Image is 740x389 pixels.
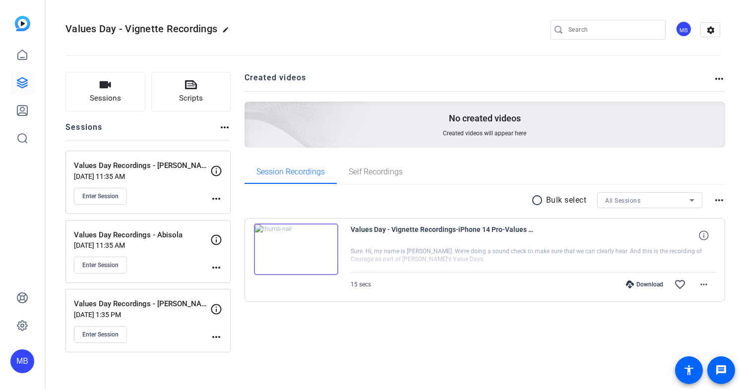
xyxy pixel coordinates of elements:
img: thumb-nail [254,223,338,275]
div: Download [621,280,668,288]
span: Enter Session [82,331,119,338]
mat-icon: message [715,364,727,376]
span: All Sessions [605,197,640,204]
button: Enter Session [74,257,127,274]
p: No created videos [449,112,521,124]
img: Creted videos background [133,3,370,219]
mat-icon: accessibility [683,364,695,376]
mat-icon: more_horiz [210,193,222,205]
mat-icon: more_horiz [210,331,222,343]
span: Created videos will appear here [443,129,526,137]
span: Self Recordings [349,168,403,176]
button: Sessions [65,72,145,111]
mat-icon: more_horiz [210,262,222,274]
mat-icon: more_horiz [713,194,725,206]
span: Scripts [179,93,203,104]
span: Values Day - Vignette Recordings [65,23,217,35]
p: Values Day Recordings - [PERSON_NAME] [74,298,210,310]
p: [DATE] 11:35 AM [74,172,210,180]
mat-icon: radio_button_unchecked [531,194,546,206]
p: Values Day Recordings - [PERSON_NAME] [74,160,210,171]
mat-icon: favorite_border [674,278,686,290]
div: MB [10,349,34,373]
mat-icon: more_horiz [219,121,231,133]
p: Values Day Recordings - Abisola [74,229,210,241]
span: Enter Session [82,192,119,200]
input: Search [568,24,658,36]
h2: Created videos [245,72,714,91]
img: blue-gradient.svg [15,16,30,31]
ngx-avatar: Matthew Bardugone [676,21,693,38]
mat-icon: edit [222,26,234,38]
span: Session Recordings [256,168,325,176]
span: Sessions [90,93,121,104]
p: [DATE] 1:35 PM [74,311,210,319]
mat-icon: more_horiz [713,73,725,85]
button: Scripts [151,72,231,111]
div: MB [676,21,692,37]
span: 15 secs [351,281,371,288]
mat-icon: settings [701,23,721,38]
span: Values Day - Vignette Recordings-iPhone 14 Pro-Values Day Recordings - [PERSON_NAME]-2025-09-19-1... [351,223,534,247]
span: Enter Session [82,261,119,269]
h2: Sessions [65,121,103,140]
button: Enter Session [74,188,127,205]
p: [DATE] 11:35 AM [74,241,210,249]
p: Bulk select [546,194,587,206]
mat-icon: more_horiz [698,278,710,290]
button: Enter Session [74,326,127,343]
